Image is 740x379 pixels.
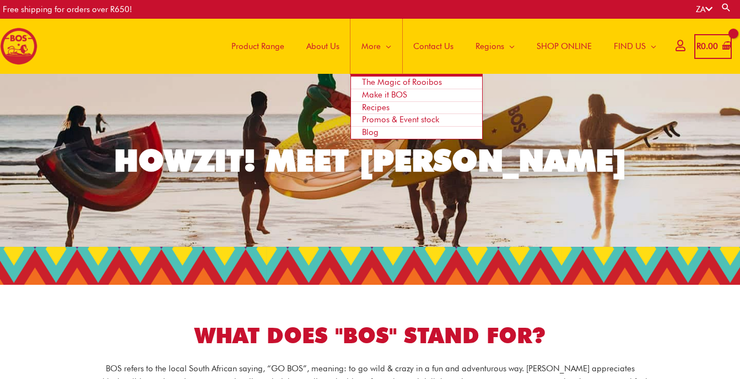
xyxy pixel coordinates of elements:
[696,41,701,51] span: R
[694,34,732,59] a: View Shopping Cart, empty
[62,321,679,351] h1: WHAT DOES "BOS" STAND FOR?
[362,127,379,137] span: Blog
[696,4,712,14] a: ZA
[351,102,482,115] a: Recipes
[362,77,442,87] span: The Magic of Rooibos
[220,19,295,74] a: Product Range
[362,115,439,124] span: Promos & Event stock
[614,30,646,63] span: FIND US
[212,19,667,74] nav: Site Navigation
[537,30,592,63] span: SHOP ONLINE
[351,114,482,127] a: Promos & Event stock
[114,145,626,176] div: HOWZIT! MEET [PERSON_NAME]
[351,127,482,139] a: Blog
[413,30,453,63] span: Contact Us
[464,19,526,74] a: Regions
[306,30,339,63] span: About Us
[696,41,718,51] bdi: 0.00
[351,77,482,89] a: The Magic of Rooibos
[361,30,381,63] span: More
[351,89,482,102] a: Make it BOS
[362,102,390,112] span: Recipes
[231,30,284,63] span: Product Range
[402,19,464,74] a: Contact Us
[362,90,407,100] span: Make it BOS
[721,2,732,13] a: Search button
[350,19,402,74] a: More
[526,19,603,74] a: SHOP ONLINE
[476,30,504,63] span: Regions
[295,19,350,74] a: About Us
